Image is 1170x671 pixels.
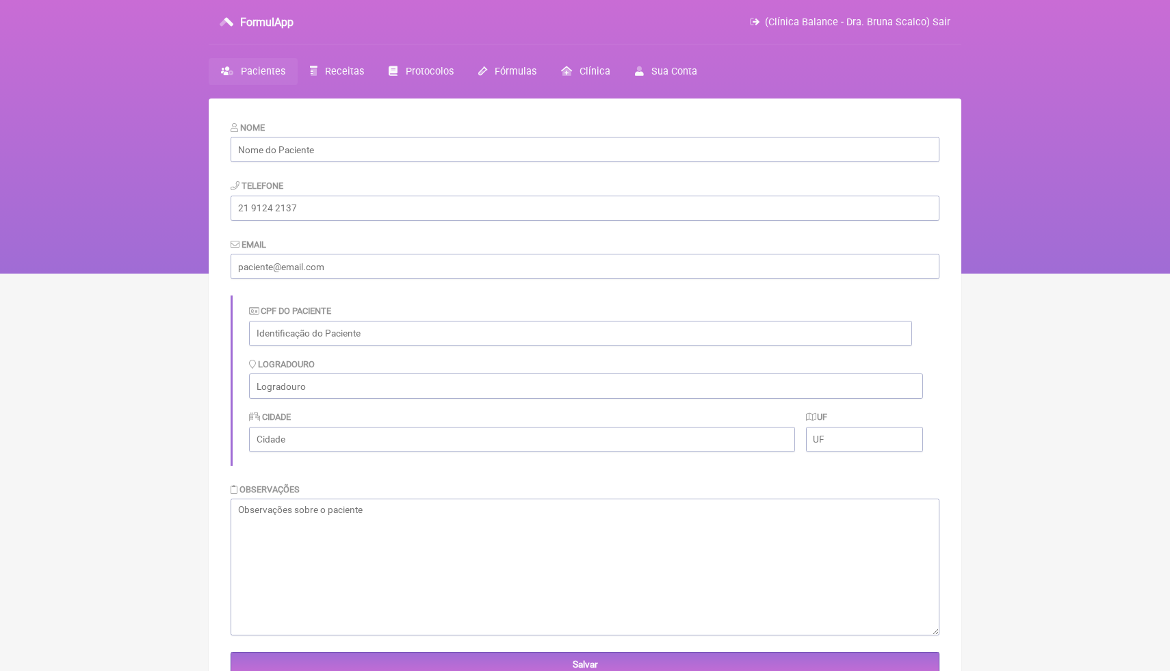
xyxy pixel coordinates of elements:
label: Logradouro [249,359,315,369]
span: Fórmulas [495,66,536,77]
input: Identificação do Paciente [249,321,912,346]
h3: FormulApp [240,16,294,29]
label: UF [806,412,828,422]
input: paciente@email.com [231,254,939,279]
a: (Clínica Balance - Dra. Bruna Scalco) Sair [750,16,950,28]
input: Nome do Paciente [231,137,939,162]
input: Cidade [249,427,795,452]
input: 21 9124 2137 [231,196,939,221]
label: Telefone [231,181,283,191]
span: Pacientes [241,66,285,77]
label: Cidade [249,412,291,422]
span: Receitas [325,66,364,77]
input: Logradouro [249,373,923,399]
label: Observações [231,484,300,495]
input: UF [806,427,923,452]
span: Protocolos [406,66,454,77]
span: Clínica [580,66,610,77]
a: Sua Conta [623,58,710,85]
label: Nome [231,122,265,133]
label: Email [231,239,266,250]
a: Fórmulas [466,58,549,85]
a: Pacientes [209,58,298,85]
a: Clínica [549,58,623,85]
span: (Clínica Balance - Dra. Bruna Scalco) Sair [765,16,950,28]
span: Sua Conta [651,66,697,77]
a: Receitas [298,58,376,85]
label: CPF do Paciente [249,306,331,316]
a: Protocolos [376,58,465,85]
